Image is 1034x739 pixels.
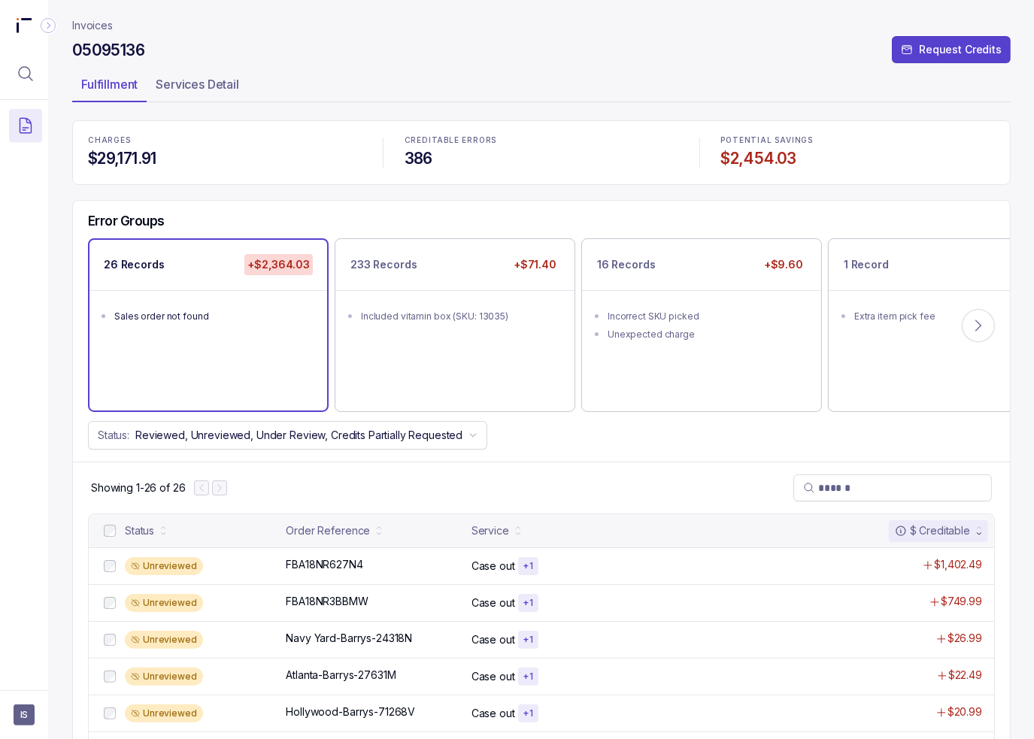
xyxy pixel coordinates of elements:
[125,557,203,575] div: Unreviewed
[472,669,515,684] p: Case out
[88,136,362,145] p: CHARGES
[72,18,113,33] a: Invoices
[608,309,805,324] div: Incorrect SKU picked
[761,254,806,275] p: +$9.60
[472,632,515,647] p: Case out
[523,707,534,719] p: + 1
[39,17,57,35] div: Collapse Icon
[244,254,313,275] p: +$2,364.03
[156,75,239,93] p: Services Detail
[88,213,165,229] h5: Error Groups
[72,72,1011,102] ul: Tab Group
[286,668,396,683] p: Atlanta-Barrys-27631M
[919,42,1002,57] p: Request Credits
[91,480,185,495] div: Remaining page entries
[472,595,515,610] p: Case out
[361,309,558,324] div: Included vitamin box (SKU: 13035)
[286,594,368,609] p: FBA18NR3BBMW
[350,257,417,272] p: 233 Records
[472,559,515,574] p: Case out
[405,148,678,169] h4: 386
[948,631,982,646] p: $26.99
[81,75,138,93] p: Fulfillment
[523,560,534,572] p: + 1
[523,634,534,646] p: + 1
[135,428,462,443] p: Reviewed, Unreviewed, Under Review, Credits Partially Requested
[104,525,116,537] input: checkbox-checkbox
[125,594,203,612] div: Unreviewed
[721,136,995,145] p: POTENTIAL SAVINGS
[125,523,154,538] div: Status
[608,327,805,342] div: Unexpected charge
[721,148,995,169] h4: $2,454.03
[125,668,203,686] div: Unreviewed
[286,523,370,538] div: Order Reference
[9,57,42,90] button: Menu Icon Button MagnifyingGlassIcon
[844,257,889,272] p: 1 Record
[114,309,311,324] div: Sales order not found
[104,707,116,719] input: checkbox-checkbox
[286,557,362,572] p: FBA18NR627N4
[104,597,116,609] input: checkbox-checkbox
[405,136,678,145] p: CREDITABLE ERRORS
[511,254,559,275] p: +$71.40
[14,704,35,725] button: User initials
[104,634,116,646] input: checkbox-checkbox
[892,36,1011,63] button: Request Credits
[941,594,982,609] p: $749.99
[597,257,656,272] p: 16 Records
[104,671,116,683] input: checkbox-checkbox
[948,668,982,683] p: $22.49
[523,671,534,683] p: + 1
[104,257,165,272] p: 26 Records
[88,148,362,169] h4: $29,171.91
[88,421,487,450] button: Status:Reviewed, Unreviewed, Under Review, Credits Partially Requested
[934,557,982,572] p: $1,402.49
[72,72,147,102] li: Tab Fulfillment
[523,597,534,609] p: + 1
[91,480,185,495] p: Showing 1-26 of 26
[286,631,412,646] p: Navy Yard-Barrys-24318N
[895,523,970,538] div: $ Creditable
[125,631,203,649] div: Unreviewed
[286,704,415,719] p: Hollywood-Barrys-71268V
[72,18,113,33] nav: breadcrumb
[472,523,509,538] div: Service
[147,72,248,102] li: Tab Services Detail
[472,706,515,721] p: Case out
[104,560,116,572] input: checkbox-checkbox
[948,704,982,719] p: $20.99
[125,704,203,722] div: Unreviewed
[72,40,144,61] h4: 05095136
[9,109,42,142] button: Menu Icon Button DocumentTextIcon
[98,428,129,443] p: Status:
